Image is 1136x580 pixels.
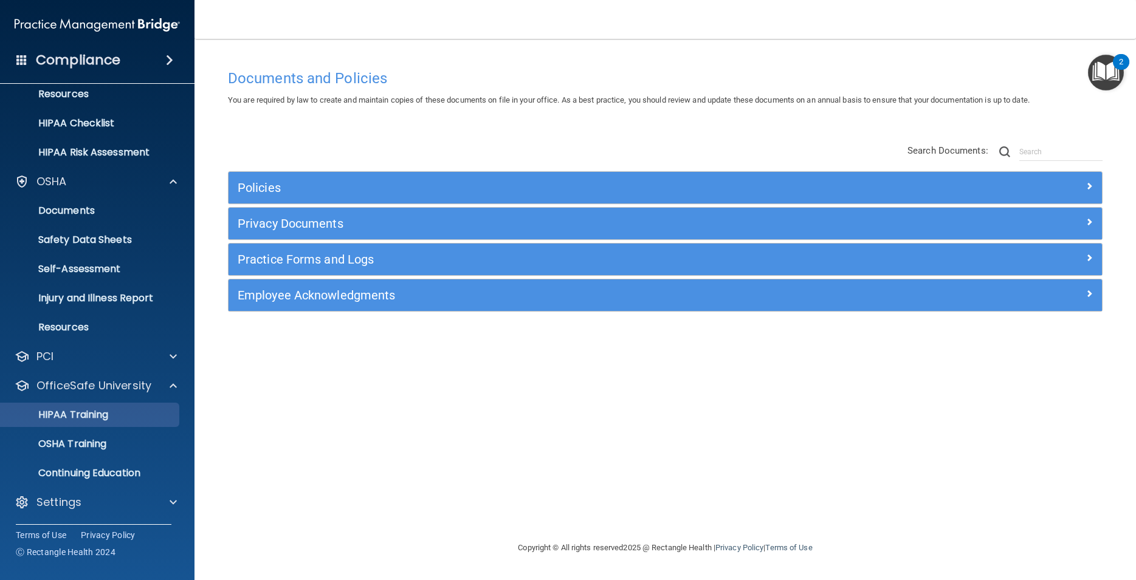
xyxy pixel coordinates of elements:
[1119,62,1123,78] div: 2
[8,438,106,450] p: OSHA Training
[15,378,177,393] a: OfficeSafe University
[15,13,180,37] img: PMB logo
[765,543,812,552] a: Terms of Use
[238,288,875,302] h5: Employee Acknowledgments
[238,250,1093,269] a: Practice Forms and Logs
[8,409,108,421] p: HIPAA Training
[15,174,177,189] a: OSHA
[238,285,1093,305] a: Employee Acknowledgments
[238,181,875,194] h5: Policies
[36,495,81,510] p: Settings
[8,292,174,304] p: Injury and Illness Report
[16,546,115,558] span: Ⓒ Rectangle Health 2024
[238,217,875,230] h5: Privacy Documents
[715,543,763,552] a: Privacy Policy
[36,378,151,393] p: OfficeSafe University
[444,528,887,567] div: Copyright © All rights reserved 2025 @ Rectangle Health | |
[8,146,174,159] p: HIPAA Risk Assessment
[36,52,120,69] h4: Compliance
[999,146,1010,157] img: ic-search.3b580494.png
[8,234,174,246] p: Safety Data Sheets
[81,529,136,541] a: Privacy Policy
[16,529,66,541] a: Terms of Use
[228,70,1103,86] h4: Documents and Policies
[8,205,174,217] p: Documents
[907,145,988,156] span: Search Documents:
[8,263,174,275] p: Self-Assessment
[238,214,1093,233] a: Privacy Documents
[8,88,174,100] p: Resources
[15,495,177,510] a: Settings
[15,349,177,364] a: PCI
[926,494,1121,542] iframe: Drift Widget Chat Controller
[1019,143,1103,161] input: Search
[8,467,174,479] p: Continuing Education
[1088,55,1124,90] button: Open Resource Center, 2 new notifications
[238,178,1093,197] a: Policies
[8,321,174,333] p: Resources
[238,253,875,266] h5: Practice Forms and Logs
[8,117,174,129] p: HIPAA Checklist
[36,349,53,364] p: PCI
[228,95,1030,104] span: You are required by law to create and maintain copies of these documents on file in your office. ...
[36,174,67,189] p: OSHA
